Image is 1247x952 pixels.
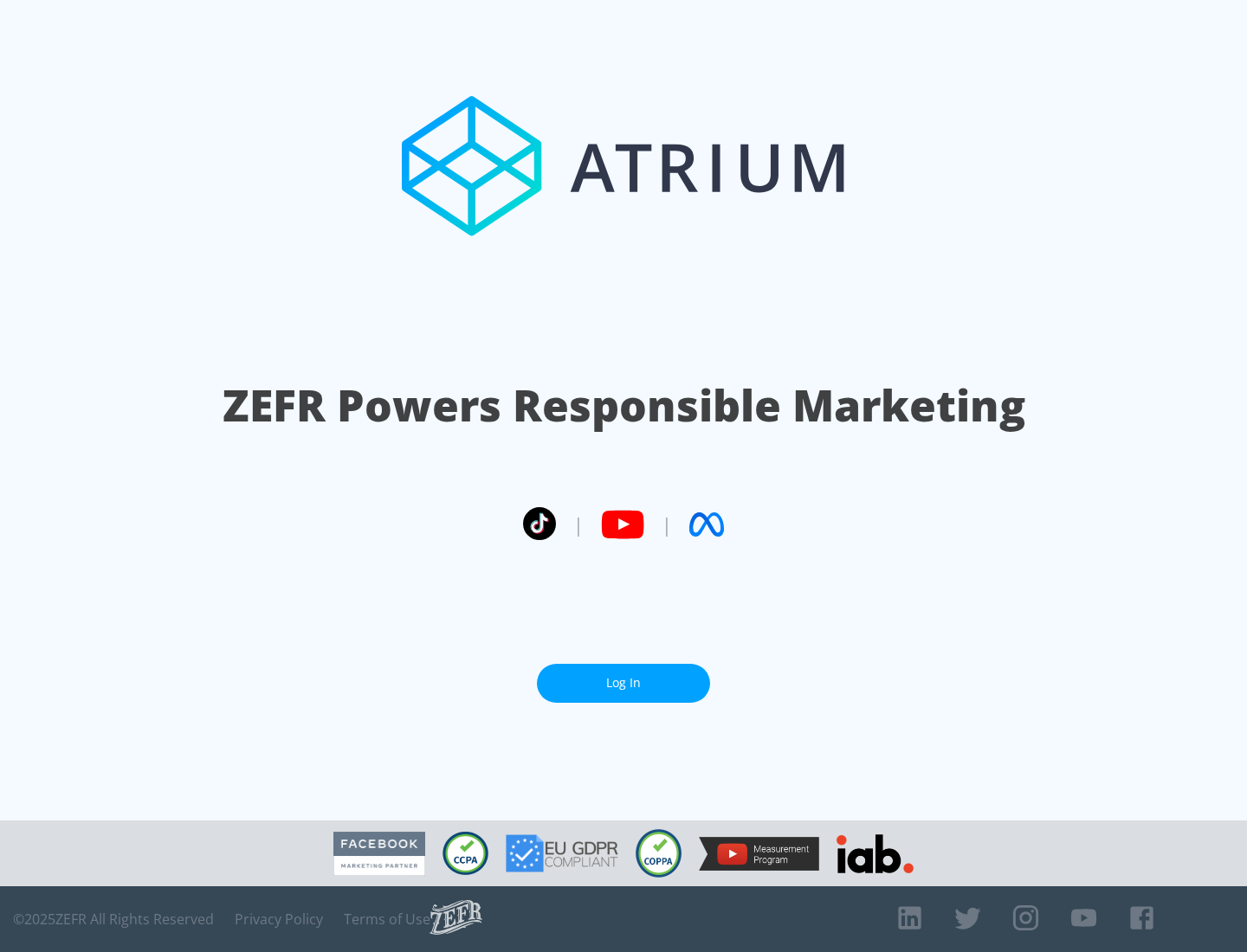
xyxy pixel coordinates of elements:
a: Terms of Use [344,910,430,928]
img: Facebook Marketing Partner [333,832,425,876]
img: IAB [837,834,914,873]
span: | [662,511,672,537]
a: Privacy Policy [235,910,323,928]
img: COPPA Compliant [636,829,682,878]
span: © 2025 ZEFR All Rights Reserved [13,910,214,928]
img: YouTube Measurement Program [699,837,819,871]
span: | [573,511,584,537]
h1: ZEFR Powers Responsible Marketing [223,376,1025,435]
img: GDPR Compliant [506,834,618,872]
img: CCPA Compliant [443,832,488,875]
a: Log In [537,664,710,703]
